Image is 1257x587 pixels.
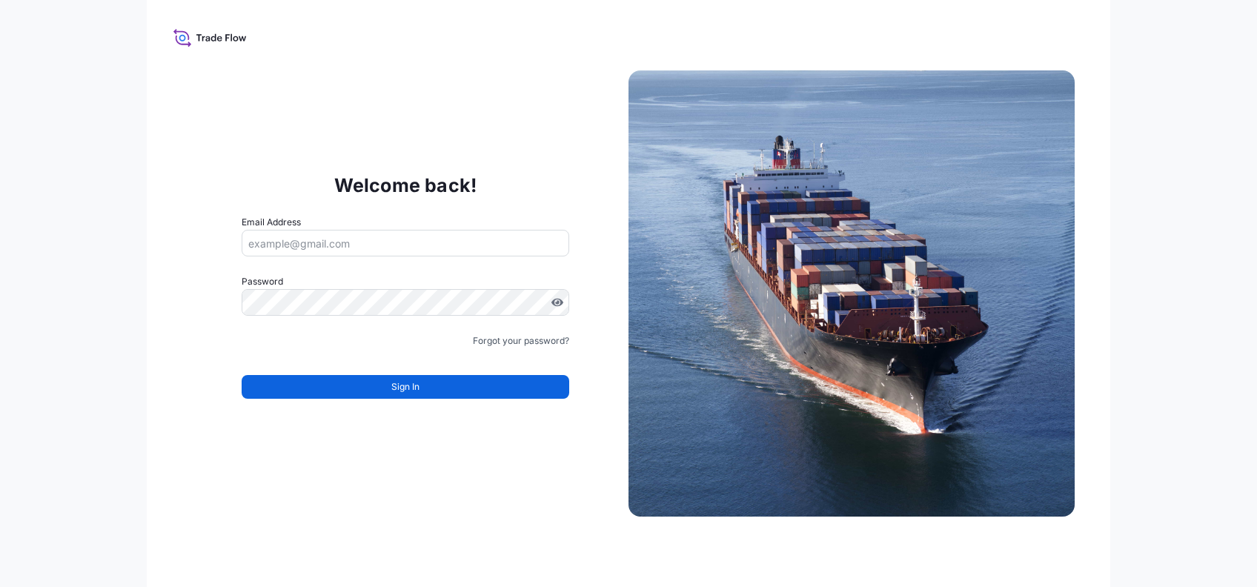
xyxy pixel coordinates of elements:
[242,375,569,399] button: Sign In
[628,70,1075,517] img: Ship illustration
[391,379,419,394] span: Sign In
[242,215,301,230] label: Email Address
[334,173,477,197] p: Welcome back!
[242,230,569,256] input: example@gmail.com
[551,296,563,308] button: Show password
[473,334,569,348] a: Forgot your password?
[242,274,569,289] label: Password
